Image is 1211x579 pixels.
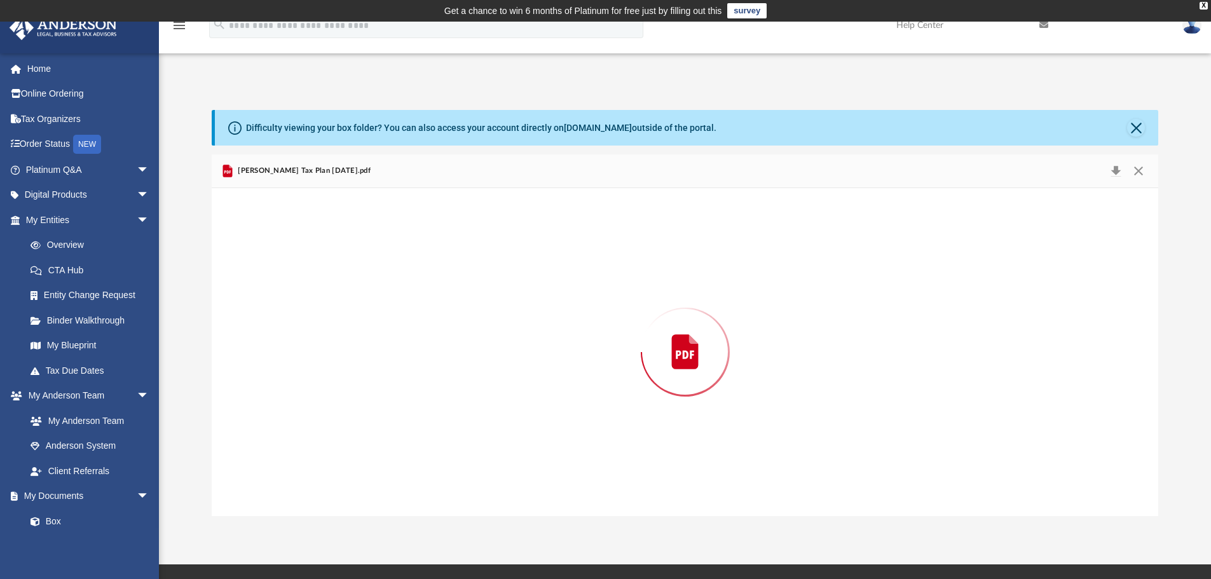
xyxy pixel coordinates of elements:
i: search [212,17,226,31]
div: Get a chance to win 6 months of Platinum for free just by filling out this [444,3,722,18]
a: menu [172,24,187,33]
a: Entity Change Request [18,283,168,308]
a: Platinum Q&Aarrow_drop_down [9,157,168,182]
a: Client Referrals [18,458,162,484]
a: Digital Productsarrow_drop_down [9,182,168,208]
div: Preview [212,154,1159,516]
span: [PERSON_NAME] Tax Plan [DATE].pdf [235,165,371,177]
img: User Pic [1182,16,1201,34]
a: Box [18,508,156,534]
a: [DOMAIN_NAME] [564,123,632,133]
a: Home [9,56,168,81]
a: My Documentsarrow_drop_down [9,484,162,509]
a: My Entitiesarrow_drop_down [9,207,168,233]
button: Download [1104,162,1127,180]
a: Binder Walkthrough [18,308,168,333]
img: Anderson Advisors Platinum Portal [6,15,121,40]
a: My Blueprint [18,333,162,358]
div: Difficulty viewing your box folder? You can also access your account directly on outside of the p... [246,121,716,135]
span: arrow_drop_down [137,182,162,208]
button: Close [1127,162,1150,180]
button: Close [1127,119,1145,137]
div: close [1200,2,1208,10]
span: arrow_drop_down [137,484,162,510]
span: arrow_drop_down [137,383,162,409]
a: Overview [18,233,168,258]
a: Meeting Minutes [18,534,162,559]
span: arrow_drop_down [137,157,162,183]
a: My Anderson Teamarrow_drop_down [9,383,162,409]
i: menu [172,18,187,33]
a: Tax Organizers [9,106,168,132]
a: Anderson System [18,433,162,459]
div: NEW [73,135,101,154]
a: Order StatusNEW [9,132,168,158]
a: Online Ordering [9,81,168,107]
span: arrow_drop_down [137,207,162,233]
a: survey [727,3,767,18]
a: My Anderson Team [18,408,156,433]
a: Tax Due Dates [18,358,168,383]
a: CTA Hub [18,257,168,283]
